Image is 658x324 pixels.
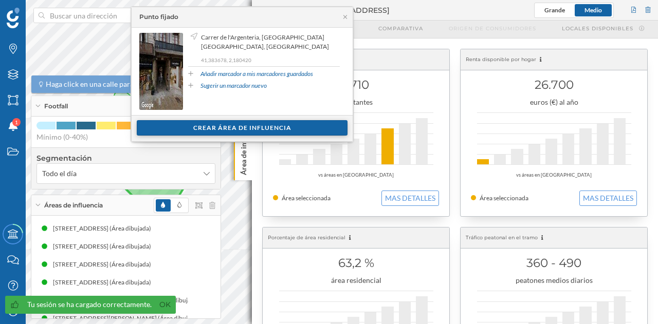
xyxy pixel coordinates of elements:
span: Origen de consumidores [449,25,536,32]
span: Área seleccionada [480,194,528,202]
div: habitantes [273,97,439,107]
p: Área de influencia [239,113,249,175]
div: [STREET_ADDRESS][PERSON_NAME] (Área dibujada) [53,295,205,306]
span: Haga click en una calle para analizar el tráfico [46,79,190,89]
span: Medio [584,6,602,14]
h4: Segmentación [36,153,215,163]
span: 1 [15,117,18,127]
span: Footfall [44,102,68,111]
span: Áreas de influencia [44,201,103,210]
span: Grande [544,6,565,14]
div: peatones medios diarios [471,275,637,285]
div: Tráfico peatonal en el tramo [461,227,647,249]
div: vs áreas en [GEOGRAPHIC_DATA] [273,170,439,180]
span: Todo el día [42,168,77,179]
span: Locales disponibles [562,25,633,32]
span: Área seleccionada [282,194,331,202]
span: Mínimo (0-40%) [36,132,88,142]
div: [STREET_ADDRESS] (Área dibujada) [53,223,156,234]
div: [STREET_ADDRESS] (Área dibujada) [53,259,156,270]
a: Sugerir un marcador nuevo [200,81,267,90]
h1: 360 - 490 [471,253,637,273]
button: MAS DETALLES [381,190,439,206]
a: Añadir marcador a mis marcadores guardados [200,69,313,79]
div: euros (€) al año [471,97,637,107]
div: vs áreas en [GEOGRAPHIC_DATA] [471,170,637,180]
h1: 1.710 [273,75,439,94]
img: Geoblink Logo [7,8,20,28]
p: 41,383678, 2,180420 [201,56,340,64]
div: [STREET_ADDRESS] (Área dibujada) [53,241,156,252]
span: Comparativa [378,25,423,32]
span: Carrer de l'Argenteria, [GEOGRAPHIC_DATA] [GEOGRAPHIC_DATA], [GEOGRAPHIC_DATA] [201,33,337,51]
div: Renta disponible por hogar [461,49,647,70]
div: Punto fijado [139,12,178,22]
h1: 26.700 [471,75,637,94]
button: MAS DETALLES [579,190,637,206]
div: Porcentaje de área residencial [263,227,449,249]
div: Tu sesión se ha cargado correctamente. [27,299,152,310]
img: streetview [139,33,183,110]
h1: 63,2 % [273,253,439,273]
span: Alrededores de [STREET_ADDRESS] [257,5,390,15]
div: [STREET_ADDRESS] (Área dibujada) [53,277,156,288]
div: área residencial [273,275,439,285]
span: Soporte [21,7,57,16]
div: Población censada [263,49,449,70]
a: Ok [157,299,173,311]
